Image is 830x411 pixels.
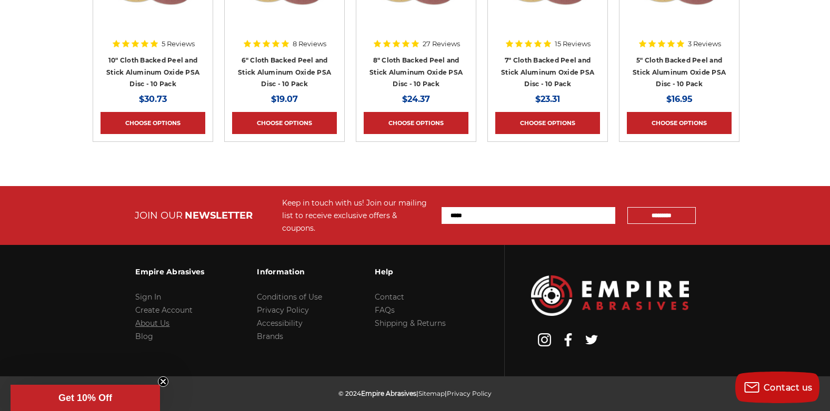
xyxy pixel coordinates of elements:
[423,40,460,47] span: 27 Reviews
[257,318,303,328] a: Accessibility
[495,112,600,134] a: Choose Options
[101,112,205,134] a: Choose Options
[627,112,732,134] a: Choose Options
[369,56,463,88] a: 8" Cloth Backed Peel and Stick Aluminum Oxide PSA Disc - 10 Pack
[282,197,431,234] div: Keep in touch with us! Join our mailing list to receive exclusive offers & coupons.
[271,94,298,104] span: $19.07
[293,40,326,47] span: 8 Reviews
[11,385,160,411] div: Get 10% OffClose teaser
[418,389,445,397] a: Sitemap
[135,261,204,283] h3: Empire Abrasives
[135,332,153,341] a: Blog
[58,393,112,403] span: Get 10% Off
[257,292,322,302] a: Conditions of Use
[232,112,337,134] a: Choose Options
[185,210,253,221] span: NEWSLETTER
[257,332,283,341] a: Brands
[338,387,492,400] p: © 2024 | |
[688,40,721,47] span: 3 Reviews
[375,292,404,302] a: Contact
[375,318,446,328] a: Shipping & Returns
[162,40,195,47] span: 5 Reviews
[402,94,430,104] span: $24.37
[106,56,199,88] a: 10" Cloth Backed Peel and Stick Aluminum Oxide PSA Disc - 10 Pack
[501,56,594,88] a: 7" Cloth Backed Peel and Stick Aluminum Oxide PSA Disc - 10 Pack
[361,389,416,397] span: Empire Abrasives
[447,389,492,397] a: Privacy Policy
[375,305,395,315] a: FAQs
[257,305,309,315] a: Privacy Policy
[139,94,167,104] span: $30.73
[135,210,183,221] span: JOIN OUR
[238,56,331,88] a: 6" Cloth Backed Peel and Stick Aluminum Oxide PSA Disc - 10 Pack
[555,40,591,47] span: 15 Reviews
[257,261,322,283] h3: Information
[364,112,468,134] a: Choose Options
[531,275,689,316] img: Empire Abrasives Logo Image
[764,383,813,393] span: Contact us
[735,372,819,403] button: Contact us
[535,94,560,104] span: $23.31
[135,305,193,315] a: Create Account
[135,318,169,328] a: About Us
[375,261,446,283] h3: Help
[633,56,726,88] a: 5" Cloth Backed Peel and Stick Aluminum Oxide PSA Disc - 10 Pack
[158,376,168,387] button: Close teaser
[135,292,161,302] a: Sign In
[666,94,693,104] span: $16.95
